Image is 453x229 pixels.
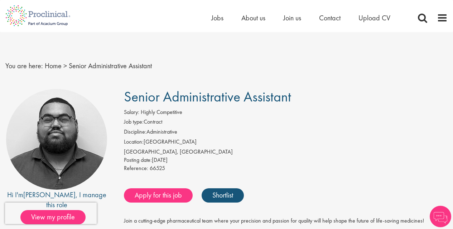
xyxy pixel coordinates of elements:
a: breadcrumb link [45,61,62,70]
a: Shortlist [202,188,244,203]
span: Highly Competitive [141,108,182,116]
img: Chatbot [430,206,451,227]
li: [GEOGRAPHIC_DATA] [124,138,448,148]
a: Jobs [211,13,223,23]
div: [GEOGRAPHIC_DATA], [GEOGRAPHIC_DATA] [124,148,448,156]
label: Salary: [124,108,139,116]
p: Join a cutting-edge pharmaceutical team where your precision and passion for quality will help sh... [124,217,448,225]
div: Hi I'm , I manage this role [5,190,108,210]
span: You are here: [5,61,43,70]
label: Location: [124,138,144,146]
label: Discipline: [124,128,146,136]
label: Reference: [124,164,148,173]
span: Senior Administrative Assistant [124,88,291,106]
span: 66525 [150,164,165,172]
a: Upload CV [358,13,390,23]
span: > [63,61,67,70]
a: Apply for this job [124,188,193,203]
a: Join us [283,13,301,23]
label: Job type: [124,118,144,126]
img: imeage of recruiter Ashley Bennett [6,89,107,190]
a: [PERSON_NAME] [23,190,76,199]
div: [DATE] [124,156,448,164]
span: Senior Administrative Assistant [69,61,152,70]
a: Contact [319,13,341,23]
li: Contract [124,118,448,128]
span: Posting date: [124,156,152,164]
iframe: reCAPTCHA [5,203,97,224]
li: Administrative [124,128,448,138]
a: About us [241,13,265,23]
